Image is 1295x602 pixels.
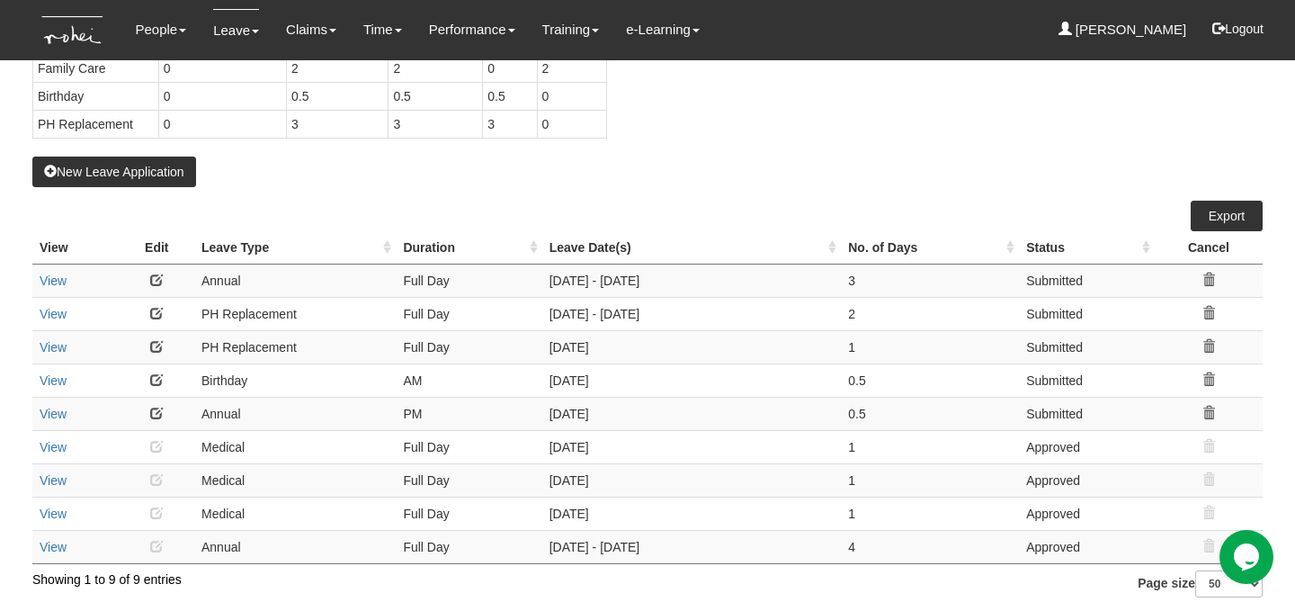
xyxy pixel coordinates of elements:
[40,473,67,488] a: View
[483,82,537,110] td: 0.5
[287,82,388,110] td: 0.5
[1200,7,1276,50] button: Logout
[396,264,541,297] td: Full Day
[537,110,606,138] td: 0
[1058,9,1187,50] a: [PERSON_NAME]
[388,110,483,138] td: 3
[32,157,196,187] button: New Leave Application
[40,407,67,421] a: View
[1219,530,1277,584] iframe: chat widget
[841,430,1019,463] td: 1
[483,54,537,82] td: 0
[40,307,67,321] a: View
[542,497,842,530] td: [DATE]
[194,397,396,430] td: Annual
[194,264,396,297] td: Annual
[40,340,67,355] a: View
[396,330,541,364] td: Full Day
[40,274,67,288] a: View
[1019,430,1155,463] td: Approved
[1019,463,1155,497] td: Approved
[483,110,537,138] td: 3
[1019,297,1155,330] td: Submitted
[1019,530,1155,563] td: Approved
[841,297,1019,330] td: 2
[542,364,842,397] td: [DATE]
[135,9,186,50] a: People
[537,54,606,82] td: 2
[33,82,159,110] td: Birthday
[396,231,541,265] th: Duration : activate to sort column ascending
[158,54,286,82] td: 0
[1019,497,1155,530] td: Approved
[194,530,396,563] td: Annual
[194,330,396,364] td: PH Replacement
[32,231,120,265] th: View
[158,82,286,110] td: 0
[1138,571,1263,598] label: Page size
[841,231,1019,265] th: No. of Days : activate to sort column ascending
[40,440,67,454] a: View
[396,397,541,430] td: PM
[388,54,483,82] td: 2
[841,463,1019,497] td: 1
[841,330,1019,364] td: 1
[542,397,842,430] td: [DATE]
[542,297,842,330] td: [DATE] - [DATE]
[542,264,842,297] td: [DATE] - [DATE]
[542,530,842,563] td: [DATE] - [DATE]
[1019,231,1155,265] th: Status : activate to sort column ascending
[542,430,842,463] td: [DATE]
[626,9,700,50] a: e-Learning
[841,530,1019,563] td: 4
[194,430,396,463] td: Medical
[841,497,1019,530] td: 1
[396,530,541,563] td: Full Day
[158,110,286,138] td: 0
[1019,364,1155,397] td: Submitted
[537,82,606,110] td: 0
[33,110,159,138] td: PH Replacement
[396,430,541,463] td: Full Day
[363,9,402,50] a: Time
[396,364,541,397] td: AM
[1019,264,1155,297] td: Submitted
[396,497,541,530] td: Full Day
[40,373,67,388] a: View
[33,54,159,82] td: Family Care
[287,54,388,82] td: 2
[388,82,483,110] td: 0.5
[1195,571,1263,598] select: Page size
[194,463,396,497] td: Medical
[194,497,396,530] td: Medical
[40,507,67,521] a: View
[194,231,396,265] th: Leave Type : activate to sort column ascending
[1019,397,1155,430] td: Submitted
[542,231,842,265] th: Leave Date(s) : activate to sort column ascending
[1191,201,1263,231] a: Export
[841,397,1019,430] td: 0.5
[841,364,1019,397] td: 0.5
[542,9,600,50] a: Training
[1019,330,1155,364] td: Submitted
[1155,231,1263,265] th: Cancel
[429,9,515,50] a: Performance
[40,540,67,554] a: View
[194,297,396,330] td: PH Replacement
[194,364,396,397] td: Birthday
[542,330,842,364] td: [DATE]
[286,9,336,50] a: Claims
[396,297,541,330] td: Full Day
[841,264,1019,297] td: 3
[287,110,388,138] td: 3
[396,463,541,497] td: Full Day
[542,463,842,497] td: [DATE]
[213,9,259,51] a: Leave
[120,231,194,265] th: Edit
